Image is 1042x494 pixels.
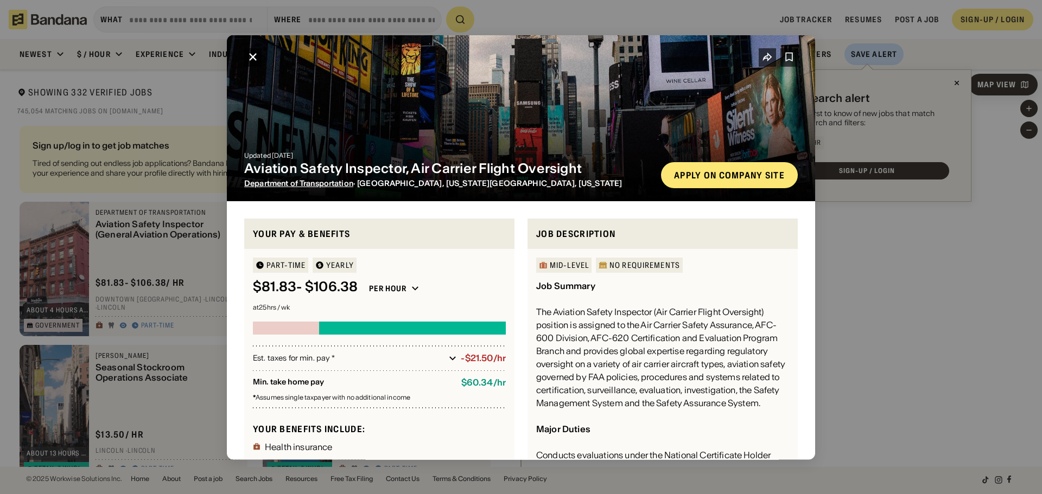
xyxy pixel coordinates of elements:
[326,261,354,269] div: YEARLY
[674,170,785,179] div: Apply on company site
[244,178,353,188] a: Department of Transportation
[536,227,789,240] div: Job Description
[461,353,506,363] div: -$21.50/hr
[461,377,506,388] div: $ 60.34 / hr
[536,424,590,434] div: Major Duties
[244,178,652,188] div: · [GEOGRAPHIC_DATA], [US_STATE][GEOGRAPHIC_DATA], [US_STATE]
[253,279,358,295] div: $ 81.83 - $106.38
[369,284,407,293] div: Per hour
[536,280,595,291] div: Job Summary
[253,377,453,388] div: Min. take home pay
[266,261,306,269] div: Part-time
[253,352,444,363] div: Est. taxes for min. pay *
[253,423,506,434] div: Your benefits include:
[253,394,506,401] div: Assumes single taxpayer with no additional income
[265,458,333,467] div: Dental insurance
[253,304,506,311] div: at 25 hrs / wk
[609,261,680,269] div: No Requirements
[244,161,652,176] div: Aviation Safety Inspector, Air Carrier Flight Oversight
[550,261,589,269] div: Mid-Level
[253,227,506,240] div: Your pay & benefits
[265,442,333,451] div: Health insurance
[244,152,652,158] div: Updated [DATE]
